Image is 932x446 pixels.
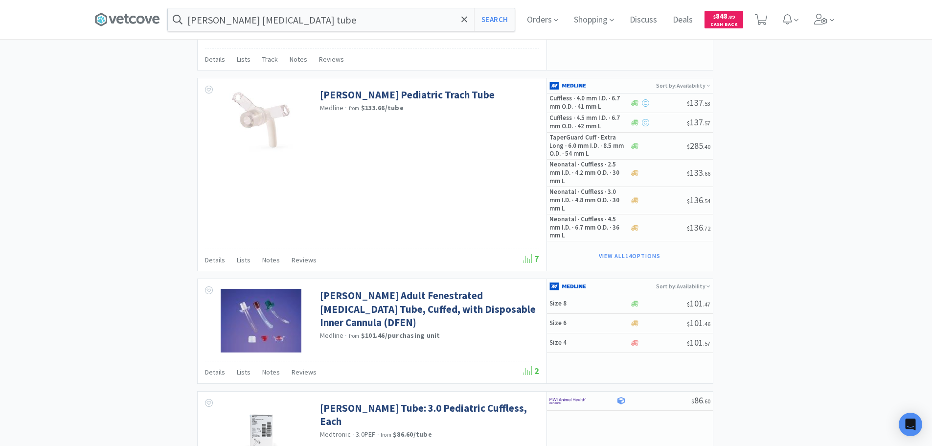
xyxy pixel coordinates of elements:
[687,340,690,347] span: $
[703,143,710,150] span: . 40
[687,317,710,329] span: 101
[713,14,716,20] span: $
[381,431,391,438] span: from
[549,188,628,213] h5: Neonatal · Cuffless · 3.0 mm I.D. · 4.8 mm O.D. · 30 mm L
[549,78,586,93] img: a646391c64b94eb2892348a965bf03f3_134.png
[292,368,317,376] span: Reviews
[549,319,628,328] h5: Size 6
[320,103,344,112] a: Medline
[221,289,301,352] img: b9fb8c9d02034f77b185eb1aba951257_626982.jpeg
[290,55,307,64] span: Notes
[687,97,710,108] span: 137
[549,94,628,111] h5: Cuffless · 4.0 mm I.D. · 6.7 mm O.D. · 41 mm L
[687,225,690,232] span: $
[687,167,710,178] span: 133
[320,430,351,439] a: Medtronic
[713,11,735,21] span: 848
[703,119,710,127] span: . 57
[168,8,515,31] input: Search by item, sku, manufacturer, ingredient, size...
[356,430,376,439] span: 3.0PEF
[656,279,710,293] p: Sort by: Availability
[703,301,710,308] span: . 47
[687,301,690,308] span: $
[705,6,743,33] a: $848.89Cash Back
[703,320,710,328] span: . 46
[687,140,710,151] span: 285
[691,395,710,406] span: 86
[474,8,515,31] button: Search
[205,256,225,264] span: Details
[523,365,539,376] span: 2
[361,331,440,340] strong: $101.46 / purchasing unit
[703,100,710,107] span: . 53
[703,398,710,405] span: . 60
[393,430,432,439] strong: $86.60 / tube
[703,197,710,205] span: . 54
[262,368,280,376] span: Notes
[687,298,710,309] span: 101
[320,331,344,340] a: Medline
[549,339,628,347] h5: Size 4
[320,289,537,329] a: [PERSON_NAME] Adult Fenestrated [MEDICAL_DATA] Tube, Cuffed, with Disposable Inner Cannula (DFEN)
[292,256,317,264] span: Reviews
[549,161,628,186] h5: Neonatal · Cuffless · 2.5 mm I.D. · 4.2 mm O.D. · 30 mm L
[349,332,360,339] span: from
[549,114,628,131] h5: Cuffless · 4.5 mm I.D. · 6.7 mm O.D. · 42 mm L
[687,320,690,328] span: $
[349,105,360,112] span: from
[669,16,697,24] a: Deals
[319,55,344,64] span: Reviews
[205,368,225,376] span: Details
[687,117,710,128] span: 137
[703,340,710,347] span: . 57
[352,430,354,439] span: ·
[691,398,694,405] span: $
[377,430,379,439] span: ·
[687,170,690,177] span: $
[703,225,710,232] span: . 72
[237,55,250,64] span: Lists
[687,222,710,233] span: 136
[687,143,690,150] span: $
[205,55,225,64] span: Details
[899,413,922,436] div: Open Intercom Messenger
[549,134,628,159] h5: TaperGuard Cuff · Extra Long · 6.0 mm I.D. · 8.5 mm O.D. · 54 mm L
[320,401,537,428] a: [PERSON_NAME] Tube: 3.0 Pediatric Cuffless, Each
[687,100,690,107] span: $
[687,119,690,127] span: $
[549,279,586,294] img: a646391c64b94eb2892348a965bf03f3_134.png
[710,22,737,28] span: Cash Back
[320,88,495,101] a: [PERSON_NAME] Pediatric Trach Tube
[523,253,539,264] span: 7
[345,331,347,340] span: ·
[549,394,586,408] img: f6b2451649754179b5b4e0c70c3f7cb0_2.png
[687,197,690,205] span: $
[687,337,710,348] span: 101
[237,368,250,376] span: Lists
[361,103,404,112] strong: $133.66 / tube
[345,103,347,112] span: ·
[687,194,710,206] span: 136
[237,256,250,264] span: Lists
[626,16,661,24] a: Discuss
[262,55,278,64] span: Track
[229,88,293,152] img: 5d13c41e38404bf3afb4e739253d8f4d_614713.jpeg
[549,300,628,308] h5: Size 8
[727,14,735,20] span: . 89
[656,78,710,93] p: Sort by: Availability
[703,170,710,177] span: . 66
[594,249,665,263] button: View all14Options
[262,256,280,264] span: Notes
[549,215,628,240] h5: Neonatal · Cuffless · 4.5 mm I.D. · 6.7 mm O.D. · 36 mm L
